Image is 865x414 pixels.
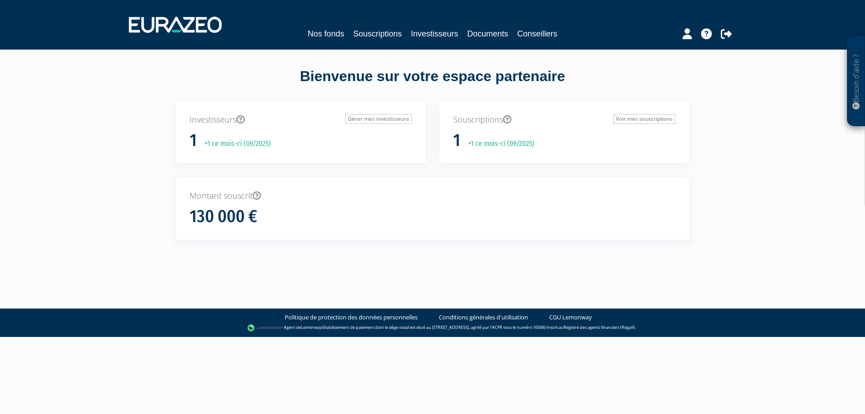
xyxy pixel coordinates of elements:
[453,114,675,126] p: Souscriptions
[851,41,861,122] p: Besoin d'aide ?
[453,131,460,150] h1: 1
[467,27,508,40] a: Documents
[190,131,197,150] h1: 1
[285,313,418,322] a: Politique de protection des données personnelles
[353,27,402,40] a: Souscriptions
[301,324,322,330] a: Lemonway
[517,27,557,40] a: Conseillers
[411,27,458,40] a: Investisseurs
[549,313,592,322] a: CGU Lemonway
[9,323,856,332] div: - Agent de (établissement de paiement dont le siège social est situé au [STREET_ADDRESS], agréé p...
[169,66,696,101] div: Bienvenue sur votre espace partenaire
[345,114,412,124] a: Gérer mes investisseurs
[190,190,675,202] p: Montant souscrit
[462,139,534,149] p: +1 ce mois-ci (09/2025)
[129,17,222,33] img: 1732889491-logotype_eurazeo_blanc_rvb.png
[190,207,257,226] h1: 130 000 €
[308,27,344,40] a: Nos fonds
[198,139,271,149] p: +1 ce mois-ci (09/2025)
[247,323,282,332] img: logo-lemonway.png
[190,114,412,126] p: Investisseurs
[613,114,675,124] a: Voir mes souscriptions
[439,313,528,322] a: Conditions générales d'utilisation
[564,324,635,330] a: Registre des agents financiers (Regafi)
